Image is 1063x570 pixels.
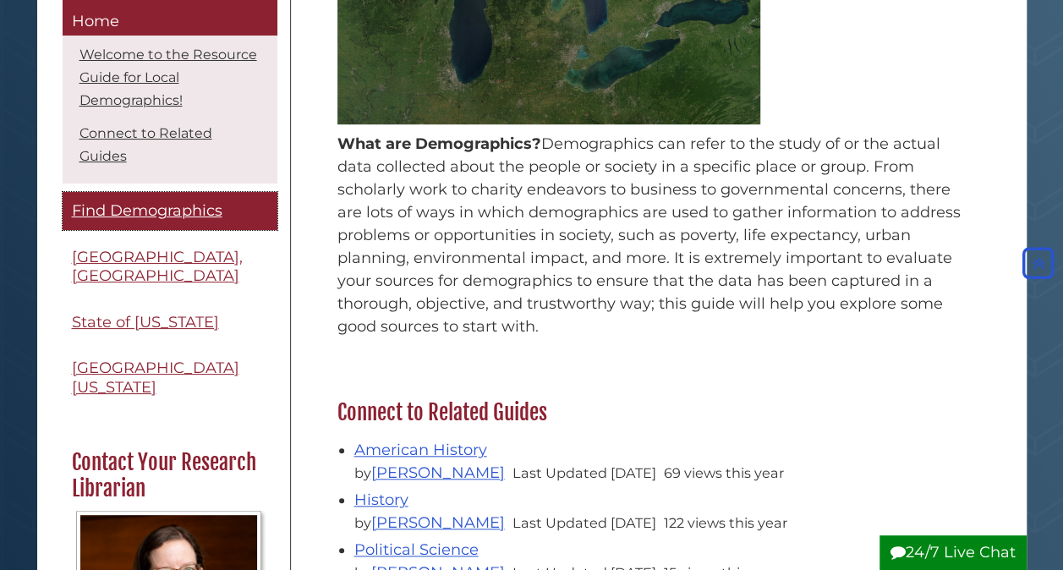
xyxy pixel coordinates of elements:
[664,464,784,481] span: 69 views this year
[63,304,277,342] a: State of [US_STATE]
[329,399,976,426] h2: Connect to Related Guides
[512,464,656,481] span: Last Updated [DATE]
[371,513,505,532] a: [PERSON_NAME]
[79,47,257,109] a: Welcome to the Resource Guide for Local Demographics!
[72,12,119,30] span: Home
[72,359,239,397] span: [GEOGRAPHIC_DATA][US_STATE]
[63,450,275,503] h2: Contact Your Research Librarian
[371,463,505,482] a: [PERSON_NAME]
[879,535,1027,570] button: 24/7 Live Chat
[354,464,508,481] span: by
[337,133,967,338] p: Demographics can refer to the study of or the actual data collected about the people or society i...
[79,126,212,165] a: Connect to Related Guides
[72,248,243,286] span: [GEOGRAPHIC_DATA], [GEOGRAPHIC_DATA]
[63,193,277,231] a: Find Demographics
[512,514,656,531] span: Last Updated [DATE]
[72,202,222,221] span: Find Demographics
[63,238,277,295] a: [GEOGRAPHIC_DATA], [GEOGRAPHIC_DATA]
[1018,255,1059,273] a: Back to Top
[354,441,487,459] a: American History
[664,514,787,531] span: 122 views this year
[337,134,541,153] strong: What are Demographics?
[72,313,219,332] span: State of [US_STATE]
[354,540,479,559] a: Political Science
[354,514,508,531] span: by
[354,491,408,509] a: History
[63,350,277,407] a: [GEOGRAPHIC_DATA][US_STATE]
